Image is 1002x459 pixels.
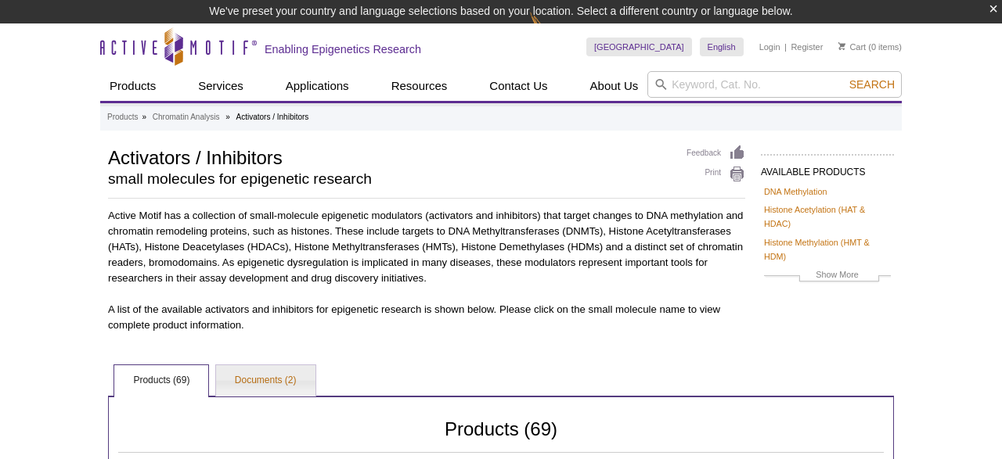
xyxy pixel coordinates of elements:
li: » [225,113,230,121]
a: Services [189,71,253,101]
a: English [700,38,744,56]
a: Histone Methylation (HMT & HDM) [764,235,891,264]
a: DNA Methylation [764,185,827,199]
h2: Products (69) [118,422,884,453]
h2: small molecules for epigenetic research [108,172,671,186]
a: Resources [382,71,457,101]
a: Show More [764,267,891,285]
input: Keyword, Cat. No. [647,71,902,98]
button: Search [845,77,899,91]
a: About Us [581,71,648,101]
a: Cart [838,41,866,52]
li: » [142,113,146,121]
h2: Enabling Epigenetics Research [265,42,421,56]
li: | [784,38,787,56]
a: Products (69) [114,365,208,396]
span: Search [849,78,895,91]
a: Login [759,41,780,52]
a: Contact Us [480,71,557,101]
h2: AVAILABLE PRODUCTS [761,154,894,182]
a: Print [687,166,745,183]
a: Feedback [687,145,745,162]
img: Your Cart [838,42,845,50]
li: Activators / Inhibitors [236,113,309,121]
a: Products [100,71,165,101]
a: Chromatin Analysis [153,110,220,124]
img: Change Here [530,12,571,48]
p: Active Motif has a collection of small-molecule epigenetic modulators (activators and inhibitors)... [108,208,745,286]
a: Products [107,110,138,124]
p: A list of the available activators and inhibitors for epigenetic research is shown below. Please ... [108,302,745,333]
a: Histone Acetylation (HAT & HDAC) [764,203,891,231]
li: (0 items) [838,38,902,56]
a: Applications [276,71,359,101]
a: Documents (2) [216,365,315,396]
a: [GEOGRAPHIC_DATA] [586,38,692,56]
h1: Activators / Inhibitors [108,145,671,168]
a: Register [791,41,823,52]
